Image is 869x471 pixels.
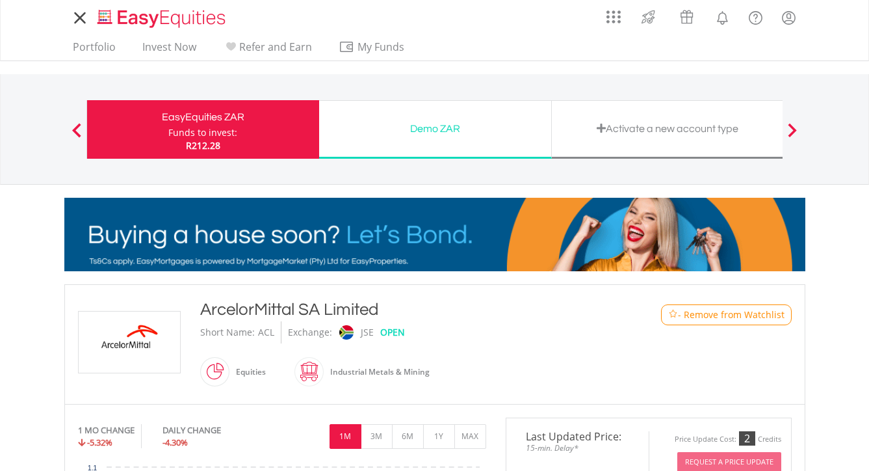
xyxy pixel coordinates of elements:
[87,437,112,448] span: -5.32%
[675,435,736,444] div: Price Update Cost:
[392,424,424,449] button: 6M
[95,108,311,126] div: EasyEquities ZAR
[68,40,121,61] a: Portfolio
[361,424,393,449] button: 3M
[258,321,274,343] div: ACL
[162,437,188,448] span: -4.30%
[162,424,265,437] div: DAILY CHANGE
[423,424,455,449] button: 1Y
[168,126,237,139] div: Funds to invest:
[668,3,706,27] a: Vouchers
[186,139,220,152] span: R212.28
[606,10,621,24] img: grid-menu-icon.svg
[739,431,755,446] div: 2
[81,312,178,373] img: EQU.ZA.ACL.png
[92,3,231,29] a: Home page
[339,38,424,55] span: My Funds
[739,3,772,29] a: FAQ's and Support
[661,304,792,325] button: Watchlist - Remove from Watchlist
[229,357,266,388] div: Equities
[288,321,332,343] div: Exchange:
[706,3,739,29] a: Notifications
[454,424,486,449] button: MAX
[668,310,678,319] img: Watchlist
[330,424,361,449] button: 1M
[678,308,785,321] span: - Remove from Watchlist
[772,3,805,32] a: My Profile
[361,321,374,343] div: JSE
[560,120,776,138] div: Activate a new account type
[137,40,201,61] a: Invest Now
[327,120,543,138] div: Demo ZAR
[676,7,697,27] img: vouchers-v2.svg
[516,431,639,442] span: Last Updated Price:
[239,40,312,54] span: Refer and Earn
[218,40,317,61] a: Refer and Earn
[200,298,608,321] div: ArcelorMittal SA Limited
[324,357,430,388] div: Industrial Metals & Mining
[758,435,781,444] div: Credits
[200,321,255,343] div: Short Name:
[516,442,639,454] span: 15-min. Delay*
[598,3,629,24] a: AppsGrid
[64,198,805,271] img: EasyMortage Promotion Banner
[78,424,135,437] div: 1 MO CHANGE
[95,8,231,29] img: EasyEquities_Logo.png
[380,321,405,343] div: OPEN
[339,325,353,340] img: jse.png
[638,7,659,27] img: thrive-v2.svg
